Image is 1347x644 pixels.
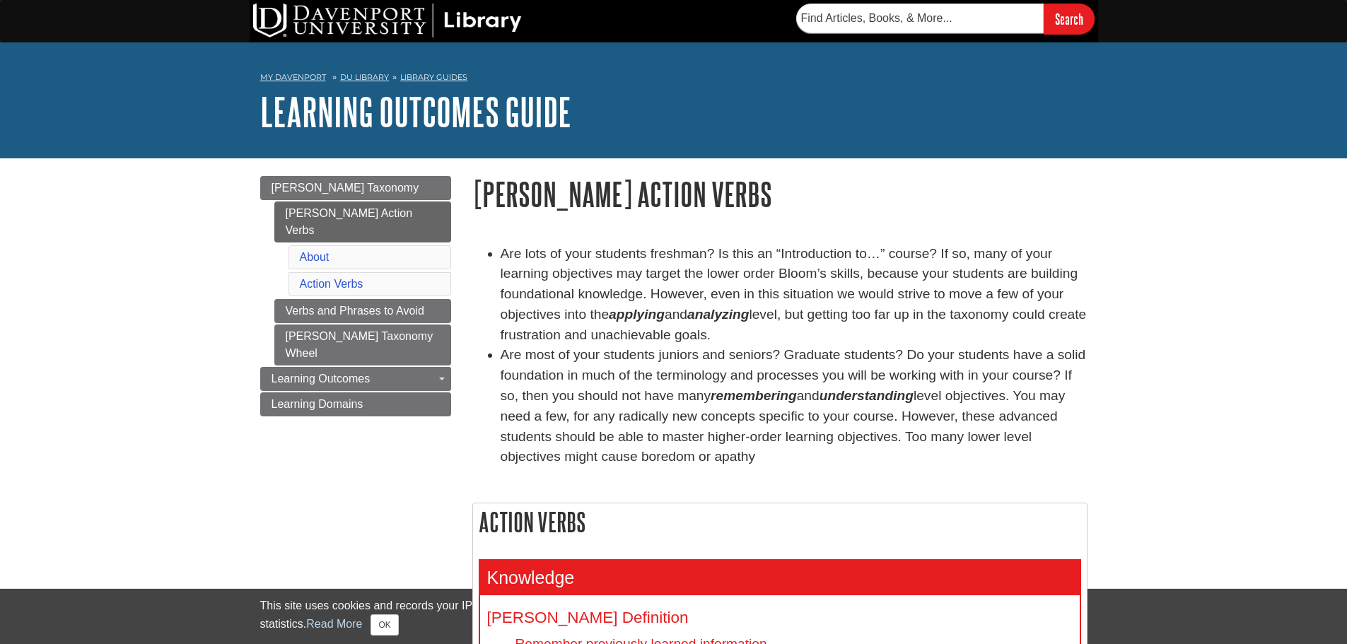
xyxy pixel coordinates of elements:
[300,251,330,263] a: About
[260,90,571,134] a: Learning Outcomes Guide
[472,176,1087,212] h1: [PERSON_NAME] Action Verbs
[609,307,665,322] strong: applying
[274,201,451,242] a: [PERSON_NAME] Action Verbs
[796,4,1095,34] form: Searches DU Library's articles, books, and more
[260,176,451,416] div: Guide Page Menu
[260,68,1087,90] nav: breadcrumb
[687,307,749,322] strong: analyzing
[501,345,1087,467] li: Are most of your students juniors and seniors? Graduate students? Do your students have a solid f...
[253,4,522,37] img: DU Library
[260,71,326,83] a: My Davenport
[480,561,1080,595] h3: Knowledge
[340,72,389,82] a: DU Library
[796,4,1044,33] input: Find Articles, Books, & More...
[371,614,398,636] button: Close
[820,388,914,403] em: understanding
[274,299,451,323] a: Verbs and Phrases to Avoid
[501,244,1087,346] li: Are lots of your students freshman? Is this an “Introduction to…” course? If so, many of your lea...
[260,176,451,200] a: [PERSON_NAME] Taxonomy
[274,324,451,365] a: [PERSON_NAME] Taxonomy Wheel
[272,182,419,194] span: [PERSON_NAME] Taxonomy
[306,618,362,630] a: Read More
[711,388,797,403] em: remembering
[300,278,363,290] a: Action Verbs
[487,609,1073,627] h4: [PERSON_NAME] Definition
[272,398,363,410] span: Learning Domains
[473,503,1087,541] h2: Action Verbs
[260,392,451,416] a: Learning Domains
[400,72,467,82] a: Library Guides
[260,367,451,391] a: Learning Outcomes
[272,373,371,385] span: Learning Outcomes
[1044,4,1095,34] input: Search
[260,597,1087,636] div: This site uses cookies and records your IP address for usage statistics. Additionally, we use Goo...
